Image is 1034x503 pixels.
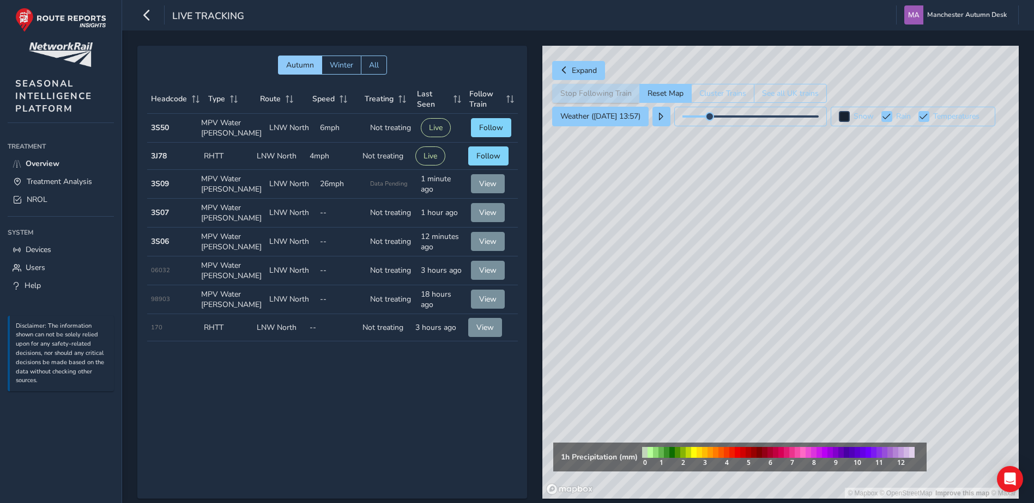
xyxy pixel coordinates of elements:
td: Not treating [359,314,412,341]
td: LNW North [253,314,306,341]
td: 3 hours ago [417,256,468,285]
span: Type [208,94,225,104]
a: Users [8,259,114,277]
span: Follow [479,122,503,133]
button: View [471,232,505,251]
button: See all UK trains [754,84,827,103]
span: Autumn [286,60,314,70]
span: View [479,236,497,247]
td: 1 hour ago [417,199,468,228]
td: LNW North [265,228,316,256]
span: NROL [27,194,47,205]
img: rr logo [15,8,106,32]
strong: 1h Precipitation (mm) [561,452,638,462]
td: Not treating [366,256,417,285]
button: Winter [322,56,361,75]
span: Winter [330,60,353,70]
td: Not treating [366,228,417,256]
td: LNW North [265,199,316,228]
span: Manchester Autumn Desk [927,5,1007,24]
span: 06032 [151,266,170,274]
button: All [361,56,387,75]
label: Rain [896,113,911,120]
span: Overview [26,158,59,169]
span: Data Pending [370,180,408,188]
span: 170 [151,323,162,332]
span: View [479,265,497,275]
span: Treating [365,94,394,104]
td: MPV Water [PERSON_NAME] [197,256,265,285]
p: Disclaimer: The information shown can not be solely relied upon for any safety-related decisions,... [16,322,108,386]
td: LNW North [265,114,316,143]
td: Not treating [366,114,417,143]
strong: 3S06 [151,236,169,247]
button: View [471,203,505,222]
td: MPV Water [PERSON_NAME] [197,199,265,228]
a: Devices [8,241,114,259]
td: -- [316,256,367,285]
span: View [479,207,497,218]
td: -- [316,285,367,314]
td: -- [306,314,359,341]
span: 98903 [151,295,170,303]
td: 12 minutes ago [417,228,468,256]
span: All [369,60,379,70]
button: View [471,174,505,193]
td: MPV Water [PERSON_NAME] [197,228,265,256]
span: Speed [312,94,335,104]
button: Cluster Trains [691,84,754,103]
td: -- [316,228,367,256]
td: 4mph [306,143,359,170]
button: Follow [468,146,509,165]
td: 6mph [316,114,367,143]
td: LNW North [265,170,316,199]
td: RHTT [200,143,253,170]
div: System [8,224,114,241]
img: customer logo [29,42,93,67]
div: Open Intercom Messenger [997,466,1023,492]
button: View [471,261,505,280]
a: Help [8,277,114,295]
button: Snow Rain Temperatures [831,107,995,126]
td: LNW North [265,285,316,314]
label: Temperatures [933,113,979,120]
div: Treatment [8,138,114,155]
td: MPV Water [PERSON_NAME] [197,170,265,199]
img: rain legend [638,443,919,471]
td: 26mph [316,170,367,199]
span: Follow Train [469,89,503,109]
span: View [479,179,497,189]
span: View [476,322,494,333]
td: MPV Water [PERSON_NAME] [197,114,265,143]
a: NROL [8,191,114,208]
span: Route [260,94,281,104]
label: Snow [854,113,874,120]
span: View [479,294,497,304]
button: View [468,318,502,337]
span: Headcode [151,94,187,104]
button: Expand [552,61,605,80]
td: Not treating [366,199,417,228]
span: Expand [572,65,597,76]
span: Users [26,262,45,273]
span: Treatment Analysis [27,176,92,187]
strong: 3S09 [151,179,169,189]
span: Help [25,280,41,291]
span: Devices [26,244,51,255]
strong: 3J78 [151,151,167,161]
button: Weather ([DATE] 13:57) [552,107,649,126]
button: View [471,290,505,309]
button: Reset Map [639,84,691,103]
td: 3 hours ago [412,314,464,341]
span: Last Seen [417,89,449,109]
button: Follow [471,118,511,137]
span: Live Tracking [172,9,244,24]
td: 1 minute ago [417,170,468,199]
a: Overview [8,155,114,173]
button: Manchester Autumn Desk [904,5,1011,24]
button: Live [421,118,451,137]
td: 18 hours ago [417,285,468,314]
td: LNW North [253,143,306,170]
td: RHTT [200,314,253,341]
img: diamond-layout [904,5,923,24]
